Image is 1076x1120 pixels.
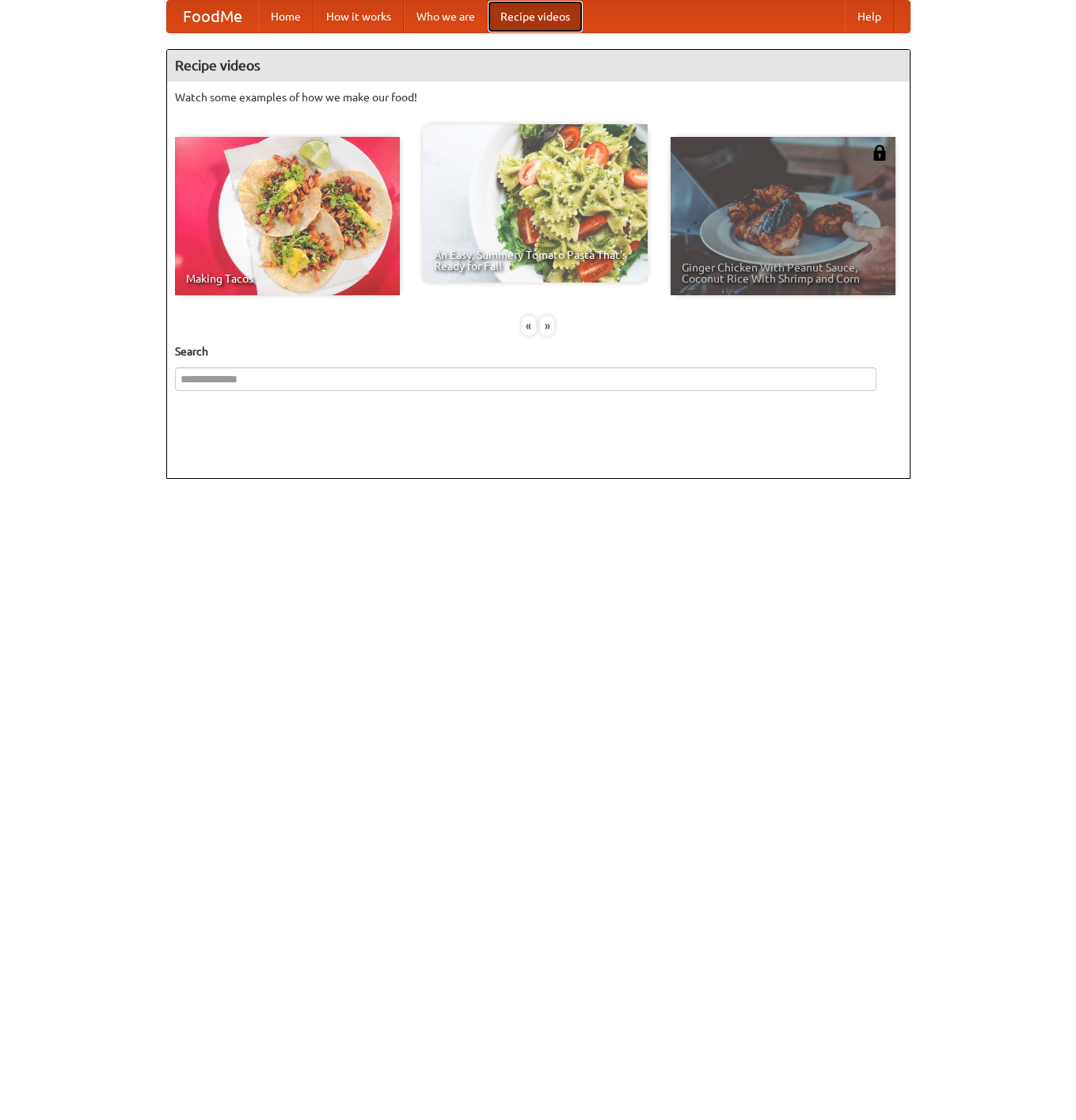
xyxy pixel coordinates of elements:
a: Help [845,1,894,32]
a: FoodMe [167,1,258,32]
a: Who we are [404,1,488,32]
div: » [540,316,554,336]
a: An Easy, Summery Tomato Pasta That's Ready for Fall [423,124,648,283]
a: How it works [314,1,404,32]
div: « [522,316,536,336]
a: Making Tacos [175,137,400,295]
img: 483408.png [872,145,888,161]
a: Home [258,1,314,32]
a: Recipe videos [488,1,583,32]
h4: Recipe videos [167,50,910,82]
p: Watch some examples of how we make our food! [175,89,902,105]
h5: Search [175,344,902,359]
span: An Easy, Summery Tomato Pasta That's Ready for Fall [434,249,637,271]
span: Making Tacos [186,273,389,284]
